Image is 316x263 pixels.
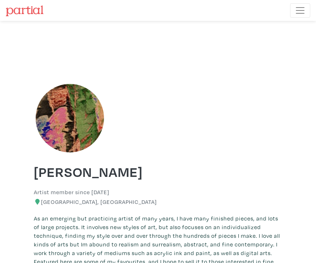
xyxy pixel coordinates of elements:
h6: Artist member since [DATE] [34,189,109,196]
img: phpThumb.php [34,82,106,154]
h1: [PERSON_NAME] [34,163,282,180]
h6: [GEOGRAPHIC_DATA], [GEOGRAPHIC_DATA] [34,199,282,205]
button: Toggle navigation [290,3,310,18]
